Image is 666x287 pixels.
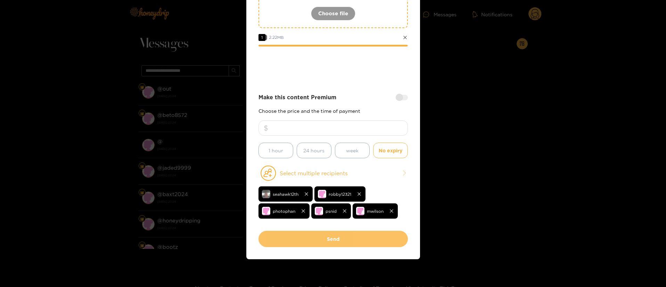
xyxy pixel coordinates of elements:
span: No expiry [379,146,402,154]
p: Choose the price and the time of payment [258,108,408,113]
img: 8a4e8-img_3262.jpeg [262,190,270,198]
button: No expiry [373,143,408,158]
button: week [335,143,370,158]
strong: Make this content Premium [258,93,336,101]
span: 1 hour [269,146,283,154]
button: Choose file [311,7,355,20]
button: Select multiple recipients [258,165,408,181]
span: 2.22 MB [269,35,284,40]
img: no-avatar.png [318,190,326,198]
span: week [346,146,359,154]
button: 1 hour [258,143,293,158]
img: no-avatar.png [315,207,323,215]
span: mwilson [367,207,384,215]
img: no-avatar.png [356,207,364,215]
button: 24 hours [297,143,331,158]
span: 1 [258,34,265,41]
span: 24 hours [303,146,324,154]
span: seahawk12th [273,190,298,198]
img: no-avatar.png [262,207,270,215]
span: robby12321 [329,190,351,198]
span: photophan [273,207,295,215]
button: Send [258,231,408,247]
span: psnid [326,207,337,215]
